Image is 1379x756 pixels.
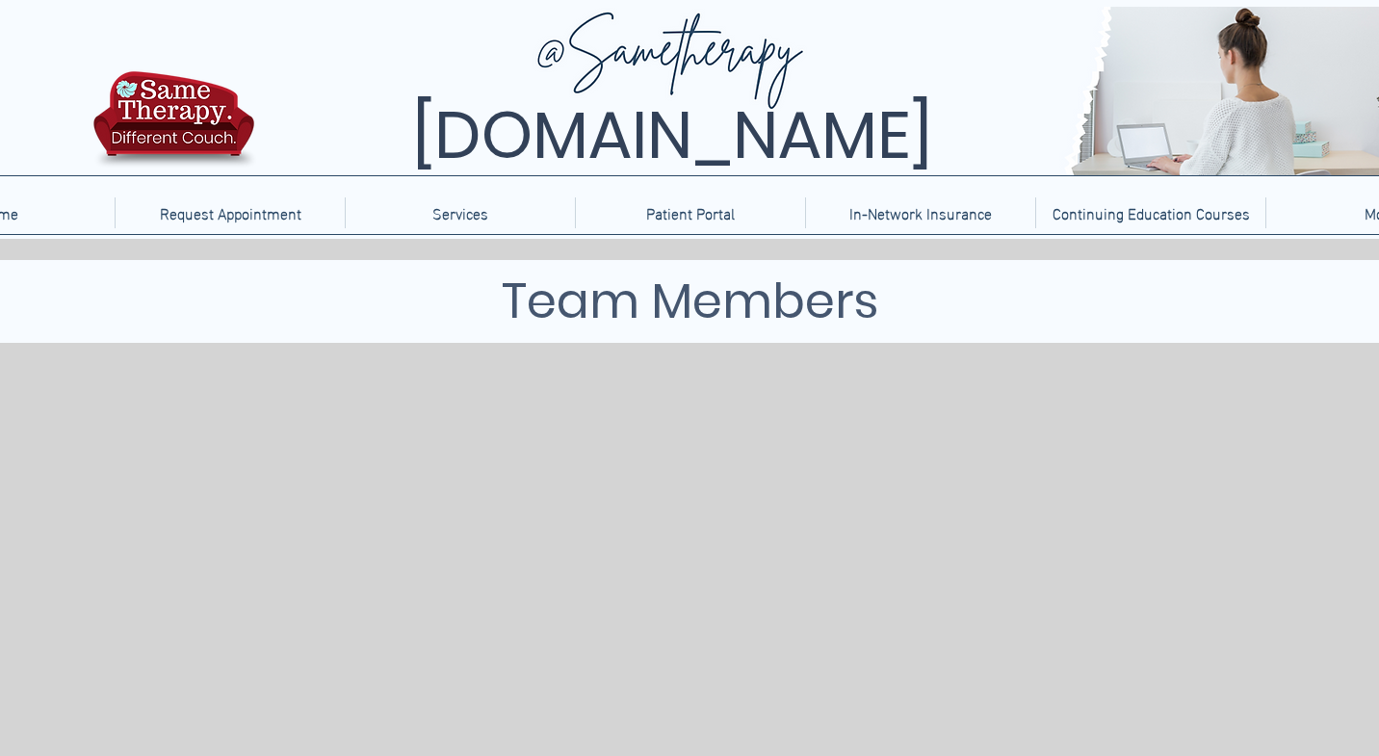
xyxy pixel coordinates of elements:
img: TBH.US [88,68,260,182]
span: Team Members [502,267,878,335]
p: Continuing Education Courses [1043,197,1260,228]
a: Request Appointment [115,197,345,228]
a: Continuing Education Courses [1035,197,1265,228]
a: In-Network Insurance [805,197,1035,228]
p: Request Appointment [150,197,311,228]
p: Services [423,197,498,228]
a: Patient Portal [575,197,805,228]
p: In-Network Insurance [840,197,1002,228]
div: Services [345,197,575,228]
p: Patient Portal [637,197,744,228]
span: [DOMAIN_NAME] [412,90,932,181]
